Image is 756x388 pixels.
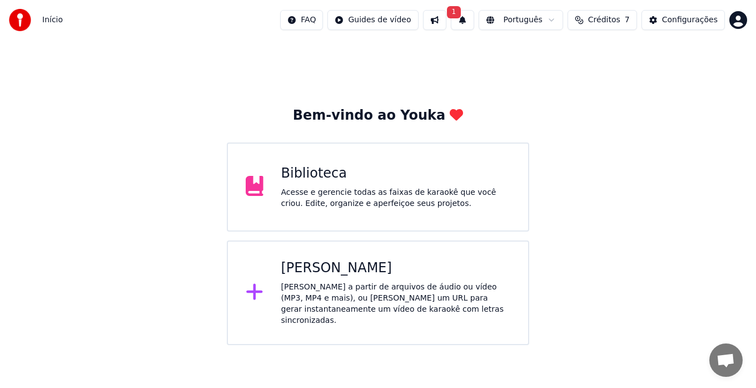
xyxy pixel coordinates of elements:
[625,14,630,26] span: 7
[281,187,511,209] div: Acesse e gerencie todas as faixas de karaokê que você criou. Edite, organize e aperfeiçoe seus pr...
[588,14,620,26] span: Créditos
[327,10,418,30] button: Guides de vídeo
[9,9,31,31] img: youka
[281,259,511,277] div: [PERSON_NAME]
[281,282,511,326] div: [PERSON_NAME] a partir de arquivos de áudio ou vídeo (MP3, MP4 e mais), ou [PERSON_NAME] um URL p...
[42,14,63,26] nav: breadcrumb
[42,14,63,26] span: Início
[662,14,718,26] div: Configurações
[293,107,463,125] div: Bem-vindo ao Youka
[451,10,474,30] button: 1
[568,10,637,30] button: Créditos7
[281,165,511,183] div: Biblioteca
[447,6,461,18] span: 1
[641,10,725,30] button: Configurações
[280,10,323,30] button: FAQ
[709,343,743,377] div: Bate-papo aberto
